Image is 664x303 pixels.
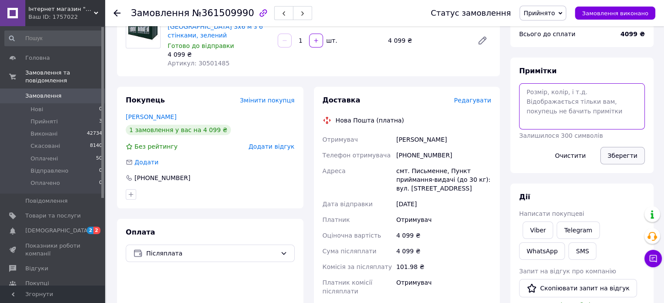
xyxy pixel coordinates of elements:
span: Дата відправки [323,201,373,208]
span: 0 [99,167,102,175]
button: Очистити [547,147,593,164]
span: 2 [93,227,100,234]
span: Показники роботи компанії [25,242,81,258]
span: Редагувати [454,97,491,104]
button: Чат з покупцем [644,250,662,267]
button: Замовлення виконано [575,7,655,20]
span: Оплачено [31,179,60,187]
span: Комісія за післяплату [323,263,392,270]
div: [DATE] [395,196,493,212]
span: Платник комісії післяплати [323,279,372,295]
span: Оплата [126,228,155,236]
button: Зберегти [600,147,645,164]
span: Написати покупцеві [519,210,584,217]
span: 42734 [87,130,102,138]
div: Отримувач [395,275,493,299]
span: Замовлення [131,8,189,18]
span: 50 [96,155,102,163]
div: [PERSON_NAME] [395,132,493,147]
div: шт. [324,36,338,45]
div: 4 099 ₴ [168,50,271,59]
div: [PHONE_NUMBER] [395,147,493,163]
span: Адреса [323,167,346,174]
span: Сума післяплати [323,248,377,255]
div: Повернутися назад [114,9,120,17]
span: Виконані [31,130,58,138]
span: Дії [519,193,530,201]
span: 8140 [90,142,102,150]
a: Павільйон [PERSON_NAME] [GEOGRAPHIC_DATA] 3х6 м з 6 стінками, зелений [168,14,263,39]
div: Ваш ID: 1757022 [28,13,105,21]
span: Примітки [519,67,557,75]
a: Telegram [557,221,599,239]
span: №361509990 [192,8,254,18]
a: WhatsApp [519,242,565,260]
span: Повідомлення [25,197,68,205]
span: Телефон отримувача [323,152,391,159]
span: Платник [323,216,350,223]
span: Відправлено [31,167,69,175]
button: Скопіювати запит на відгук [519,279,637,297]
span: Відгуки [25,265,48,272]
b: 4099 ₴ [620,31,645,37]
span: Післяплата [146,249,277,258]
span: Залишилося 300 символів [519,132,603,139]
button: SMS [568,242,596,260]
span: Прийняті [31,118,58,126]
img: Павільйон садовий Avko Garden 3х6 м з 6 стінками, зелений [126,20,160,41]
span: Покупець [126,96,165,104]
span: Всього до сплати [519,31,575,37]
span: Інтернет магазин "12ка" [28,5,94,13]
span: Замовлення виконано [582,10,648,17]
div: 4 099 ₴ [395,228,493,243]
span: Прийнято [523,10,555,17]
div: 4 099 ₴ [395,243,493,259]
a: Viber [523,221,553,239]
span: Запит на відгук про компанію [519,268,616,275]
span: Замовлення та повідомлення [25,69,105,85]
span: 0 [99,106,102,113]
span: Готово до відправки [168,42,234,49]
input: Пошук [4,31,103,46]
div: [PHONE_NUMBER] [134,174,191,182]
span: Артикул: 30501485 [168,60,230,67]
span: Додати [134,159,158,166]
div: Статус замовлення [431,9,511,17]
span: Нові [31,106,43,113]
span: Без рейтингу [134,143,178,150]
span: Доставка [323,96,361,104]
span: 2 [87,227,94,234]
span: Змінити покупця [240,97,295,104]
a: [PERSON_NAME] [126,113,176,120]
div: 4 099 ₴ [385,34,470,47]
div: Нова Пошта (платна) [334,116,406,125]
span: Покупці [25,279,49,287]
span: Головна [25,54,50,62]
span: Оплачені [31,155,58,163]
a: Редагувати [474,32,491,49]
div: 101.98 ₴ [395,259,493,275]
span: Отримувач [323,136,358,143]
div: Отримувач [395,212,493,228]
span: Оціночна вартість [323,232,381,239]
span: [DEMOGRAPHIC_DATA] [25,227,90,235]
span: 0 [99,179,102,187]
span: Замовлення [25,92,62,100]
span: 3 [99,118,102,126]
div: 1 замовлення у вас на 4 099 ₴ [126,125,231,135]
span: Додати відгук [248,143,294,150]
div: смт. Письменне, Пункт приймання-видачі (до 30 кг): вул. [STREET_ADDRESS] [395,163,493,196]
span: Скасовані [31,142,60,150]
span: Товари та послуги [25,212,81,220]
